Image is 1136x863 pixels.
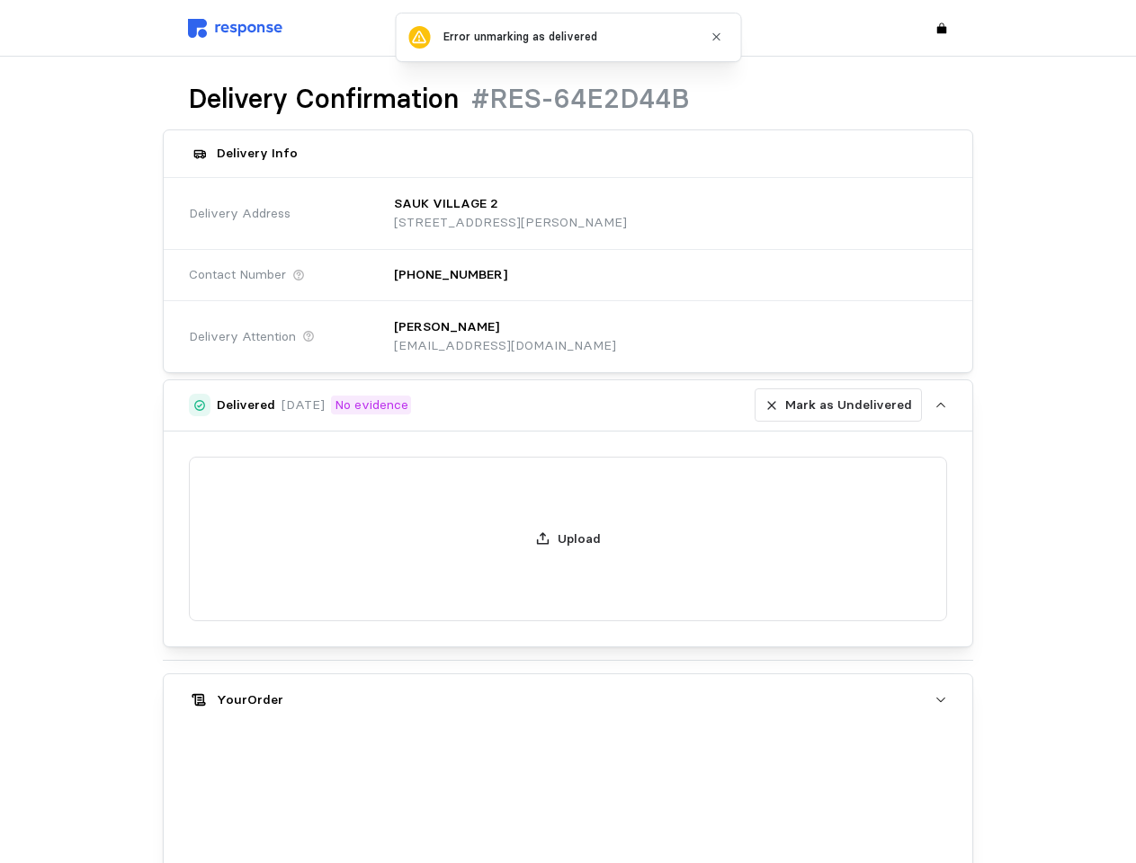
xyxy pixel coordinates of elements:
p: No evidence [335,396,408,415]
span: Contact Number [189,265,286,285]
h5: Delivered [217,396,275,414]
p: [EMAIL_ADDRESS][DOMAIN_NAME] [394,336,616,356]
p: Mark as Undelivered [785,396,912,415]
button: YourOrder [164,674,973,725]
p: SAUK VILLAGE 2 [394,194,498,214]
img: svg%3e [188,19,282,38]
h1: Delivery Confirmation [188,82,459,117]
p: [DATE] [282,396,325,415]
p: [PHONE_NUMBER] [394,265,507,285]
h5: Your Order [217,690,283,709]
div: Error unmarking as delivered [443,29,703,45]
p: [STREET_ADDRESS][PERSON_NAME] [394,213,627,233]
button: Mark as Undelivered [755,388,922,423]
div: Delivered[DATE]No evidenceMark as Undelivered [164,431,973,647]
span: Delivery Attention [189,327,296,347]
h1: #RES-64E2D44B [471,82,689,117]
button: Delivered[DATE]No evidenceMark as Undelivered [164,380,973,431]
span: Delivery Address [189,204,291,224]
p: Upload [558,529,601,549]
p: [PERSON_NAME] [394,317,499,337]
h5: Delivery Info [217,144,298,163]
